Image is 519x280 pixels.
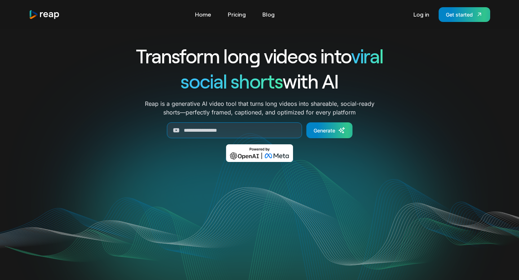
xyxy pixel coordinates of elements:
[29,10,60,19] a: home
[439,7,490,22] a: Get started
[145,99,374,117] p: Reap is a generative AI video tool that turns long videos into shareable, social-ready shorts—per...
[110,43,409,68] h1: Transform long videos into
[29,10,60,19] img: reap logo
[259,9,278,20] a: Blog
[224,9,249,20] a: Pricing
[410,9,433,20] a: Log in
[306,122,352,138] a: Generate
[226,144,293,162] img: Powered by OpenAI & Meta
[181,69,283,92] span: social shorts
[446,11,473,18] div: Get started
[110,68,409,94] h1: with AI
[351,44,383,67] span: viral
[314,127,335,134] div: Generate
[110,122,409,138] form: Generate Form
[191,9,215,20] a: Home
